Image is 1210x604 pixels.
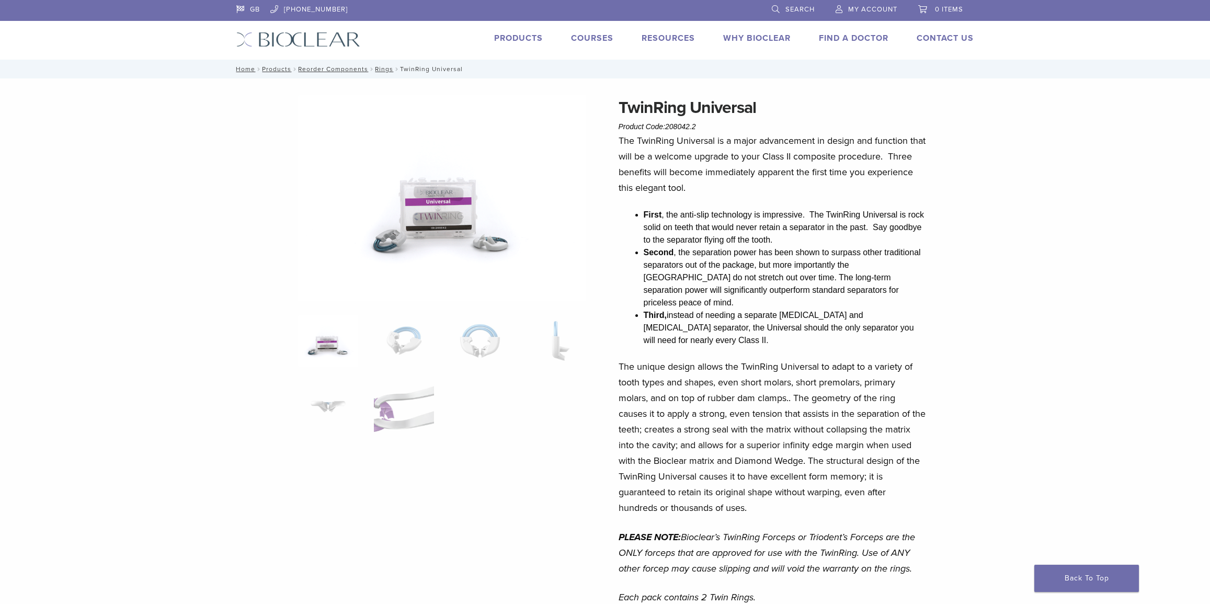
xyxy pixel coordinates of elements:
a: Resources [642,33,695,43]
li: , the separation power has been shown to surpass other traditional separators out of the package,... [644,246,926,309]
strong: Second [644,248,674,257]
img: 208042.2-324x324.png [298,315,358,367]
img: 208042.2 [298,95,587,301]
strong: First [644,210,662,219]
a: Contact Us [917,33,974,43]
em: Each pack contains 2 Twin Rings. [619,591,756,603]
span: My Account [848,5,897,14]
em: PLEASE NOTE: [619,531,681,543]
a: Find A Doctor [819,33,888,43]
img: TwinRing Universal - Image 2 [374,315,434,367]
img: Bioclear [236,32,360,47]
span: Search [785,5,815,14]
a: Products [262,65,291,73]
img: TwinRing Universal - Image 6 [374,381,434,433]
span: 0 items [935,5,963,14]
nav: TwinRing Universal [229,60,981,78]
a: Courses [571,33,613,43]
a: Products [494,33,543,43]
img: TwinRing Universal - Image 4 [526,315,586,367]
em: Bioclear’s TwinRing Forceps or Triodent’s Forceps are the ONLY forceps that are approved for use ... [619,531,915,574]
span: Product Code: [619,122,696,131]
img: TwinRing Universal - Image 5 [298,381,358,433]
h1: TwinRing Universal [619,95,926,120]
span: / [368,66,375,72]
span: / [393,66,400,72]
span: 208042.2 [665,122,695,131]
li: instead of needing a separate [MEDICAL_DATA] and [MEDICAL_DATA] separator, the Universal should t... [644,309,926,347]
span: / [291,66,298,72]
li: , the anti-slip technology is impressive. The TwinRing Universal is rock solid on teeth that woul... [644,209,926,246]
a: Home [233,65,255,73]
a: Reorder Components [298,65,368,73]
img: TwinRing Universal - Image 3 [450,315,510,367]
span: / [255,66,262,72]
a: Why Bioclear [723,33,791,43]
a: Rings [375,65,393,73]
strong: Third, [644,311,667,320]
p: The TwinRing Universal is a major advancement in design and function that will be a welcome upgra... [619,133,926,196]
a: Back To Top [1034,565,1139,592]
p: The unique design allows the TwinRing Universal to adapt to a variety of tooth types and shapes, ... [619,359,926,516]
